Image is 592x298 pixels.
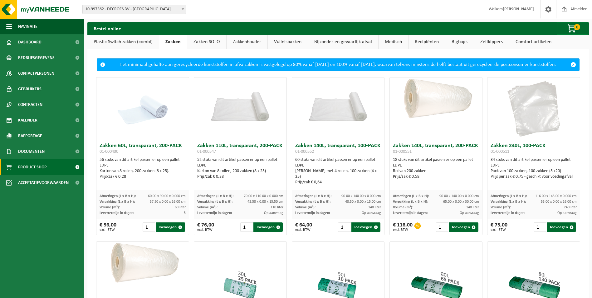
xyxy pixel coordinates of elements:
[574,24,580,30] span: 0
[393,149,412,154] span: 01-000551
[247,200,283,204] span: 42.50 x 0.00 x 15.50 cm
[393,174,479,180] div: Prijs/zak € 0,58
[295,200,330,204] span: Verpakking (L x B x H):
[253,222,282,232] button: Toevoegen
[197,200,232,204] span: Verpakking (L x B x H):
[393,143,479,156] h3: Zakken 140L, transparant, 200-PACK
[393,168,479,174] div: Rol van 200 zakken
[535,194,577,198] span: 116.00 x 145.00 x 0.000 cm
[295,211,330,215] span: Levertermijn in dagen:
[111,77,174,140] img: 01-000430
[18,159,46,175] span: Product Shop
[197,174,283,180] div: Prijs/zak € 0,38
[491,194,527,198] span: Afmetingen (L x B x H):
[197,157,283,180] div: 52 stuks van dit artikel passen er op een pallet
[100,168,186,174] div: Karton van 8 rollen, 200 zakken (8 x 25).
[439,194,479,198] span: 90.00 x 140.00 x 0.000 cm
[197,163,283,168] div: LDPE
[18,97,42,112] span: Contracten
[541,200,577,204] span: 53.00 x 0.00 x 16.00 cm
[18,50,55,66] span: Bedrijfsgegevens
[87,22,127,34] h2: Bestel online
[143,222,155,232] input: 1
[308,35,378,49] a: Bijzonder en gevaarlijk afval
[100,157,186,180] div: 56 stuks van dit artikel passen er op een pallet
[351,222,380,232] button: Toevoegen
[295,222,312,232] div: € 64,00
[295,143,381,156] h3: Zakken 140L, transparant, 100-PACK
[393,211,428,215] span: Levertermijn in dagen:
[87,35,159,49] a: Plastic Switch zakken (combi)
[390,77,482,124] img: 01-000551
[491,168,577,174] div: Pack van 100 zakken, 100 zakken (5 x20)
[197,206,218,209] span: Volume (m³):
[197,168,283,174] div: Karton van 8 rollen, 200 zakken (8 x 25)
[491,174,577,180] div: Prijs per zak € 0,75 - geschikt voor voedingafval
[503,7,534,12] strong: [PERSON_NAME]
[449,222,478,232] button: Toevoegen
[197,149,216,154] span: 01-000547
[197,222,214,232] div: € 76,00
[341,194,381,198] span: 90.00 x 140.00 x 0.000 cm
[295,149,314,154] span: 01-000552
[100,206,120,209] span: Volume (m³):
[268,35,308,49] a: Vuilnisbakken
[227,35,267,49] a: Zakkenhouder
[197,194,233,198] span: Afmetingen (L x B x H):
[100,163,186,168] div: LDPE
[175,206,186,209] span: 60 liter
[466,206,479,209] span: 140 liter
[295,194,331,198] span: Afmetingen (L x B x H):
[295,206,316,209] span: Volume (m³):
[18,144,45,159] span: Documenten
[100,149,118,154] span: 01-000430
[100,143,186,156] h3: Zakken 60L, transparant, 200-PACK
[184,211,186,215] span: 3
[18,19,37,34] span: Navigatie
[393,228,413,232] span: excl. BTW
[547,222,576,232] button: Toevoegen
[159,35,187,49] a: Zakken
[445,35,474,49] a: Bigbags
[564,206,577,209] span: 240 liter
[460,211,479,215] span: Op aanvraag
[292,77,384,124] img: 01-000552
[534,222,546,232] input: 1
[187,35,226,49] a: Zakken SOLO
[83,5,186,14] span: 10-997362 - DECROES BV - ANTWERPEN
[368,206,381,209] span: 140 liter
[393,222,413,232] div: € 116,00
[393,163,479,168] div: LDPE
[82,5,186,14] span: 10-997362 - DECROES BV - ANTWERPEN
[491,206,511,209] span: Volume (m³):
[491,143,577,156] h3: Zakken 240L, 100-PACK
[362,211,381,215] span: Op aanvraag
[240,222,253,232] input: 1
[18,128,42,144] span: Rapportage
[393,200,428,204] span: Verpakking (L x B x H):
[100,194,136,198] span: Afmetingen (L x B x H):
[197,228,214,232] span: excl. BTW
[150,200,186,204] span: 37.50 x 0.00 x 16.00 cm
[345,200,381,204] span: 40.50 x 0.00 x 15.00 cm
[3,284,104,298] iframe: chat widget
[509,35,558,49] a: Comfort artikelen
[18,34,42,50] span: Dashboard
[100,222,116,232] div: € 56,00
[18,112,37,128] span: Kalender
[491,211,525,215] span: Levertermijn in dagen:
[295,168,381,180] div: [PERSON_NAME] met 4 rollen, 100 zakken (4 x 25)
[295,163,381,168] div: LDPE
[379,35,408,49] a: Medisch
[557,211,577,215] span: Op aanvraag
[148,194,186,198] span: 60.00 x 90.00 x 0.000 cm
[271,206,283,209] span: 110 liter
[295,157,381,185] div: 60 stuks van dit artikel passen er op een pallet
[409,35,445,49] a: Recipiënten
[491,157,577,180] div: 34 stuks van dit artikel passen er op een pallet
[194,77,286,124] img: 01-000547
[491,200,526,204] span: Verpakking (L x B x H):
[108,59,567,71] div: Het minimaal gehalte aan gerecycleerde kunststoffen in afvalzakken is vastgelegd op 80% vanaf [DA...
[491,163,577,168] div: LDPE
[295,228,312,232] span: excl. BTW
